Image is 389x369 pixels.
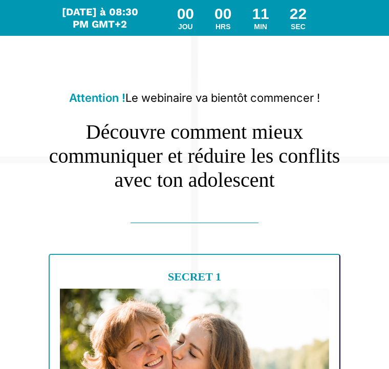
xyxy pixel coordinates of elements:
b: SECRET 1 [168,270,221,283]
h2: Le webinaire va bientôt commencer ! [44,86,345,110]
div: HRS [214,23,231,31]
div: SEC [290,23,307,31]
div: Le webinar commence dans... [53,6,147,30]
b: Attention ! [69,91,125,104]
div: 11 [252,5,269,23]
h1: Découvre comment mieux communiquer et réduire les conflits avec ton adolescent [44,110,345,192]
div: 22 [290,5,307,23]
div: MIN [252,23,269,31]
span: [DATE] à 08:30 PM GMT+2 [62,6,138,30]
div: 00 [177,5,194,23]
div: JOU [177,23,194,31]
div: 00 [214,5,231,23]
